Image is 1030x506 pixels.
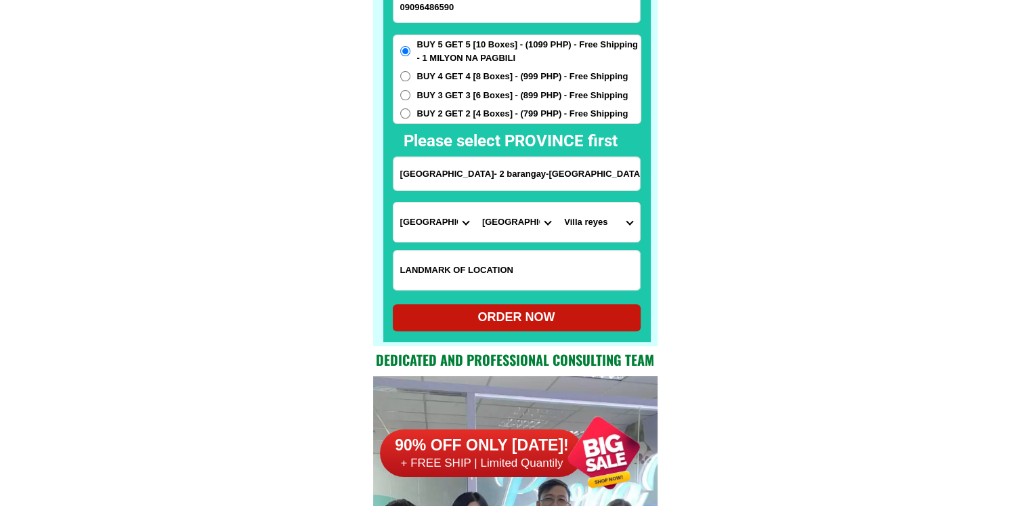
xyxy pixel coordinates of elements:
[400,90,410,100] input: BUY 3 GET 3 [6 Boxes] - (899 PHP) - Free Shipping
[380,436,583,456] h6: 90% OFF ONLY [DATE]!
[380,456,583,471] h6: + FREE SHIP | Limited Quantily
[417,70,628,83] span: BUY 4 GET 4 [8 Boxes] - (999 PHP) - Free Shipping
[400,46,410,56] input: BUY 5 GET 5 [10 Boxes] - (1099 PHP) - Free Shipping - 1 MILYON NA PAGBILI
[393,251,640,290] input: Input LANDMARKOFLOCATION
[417,89,628,102] span: BUY 3 GET 3 [6 Boxes] - (899 PHP) - Free Shipping
[400,108,410,119] input: BUY 2 GET 2 [4 Boxes] - (799 PHP) - Free Shipping
[557,203,639,242] select: Select commune
[475,203,557,242] select: Select district
[404,129,764,153] h2: Please select PROVINCE first
[400,71,410,81] input: BUY 4 GET 4 [8 Boxes] - (999 PHP) - Free Shipping
[417,107,628,121] span: BUY 2 GET 2 [4 Boxes] - (799 PHP) - Free Shipping
[373,350,658,370] h2: Dedicated and professional consulting team
[393,308,641,326] div: ORDER NOW
[417,38,641,64] span: BUY 5 GET 5 [10 Boxes] - (1099 PHP) - Free Shipping - 1 MILYON NA PAGBILI
[393,203,475,242] select: Select province
[393,157,640,190] input: Input address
